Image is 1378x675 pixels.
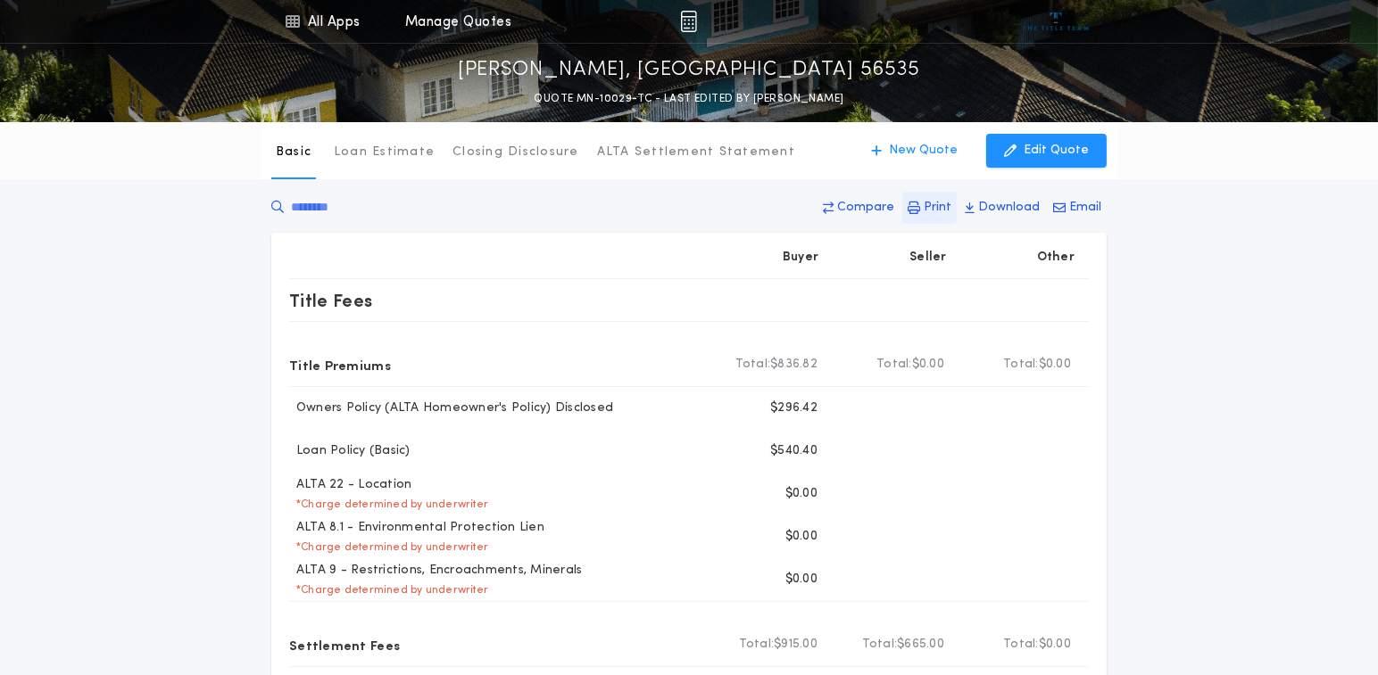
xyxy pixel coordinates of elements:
p: ALTA 8.1 - Environmental Protection Lien [289,519,544,537]
img: img [680,11,697,32]
p: Loan Estimate [334,144,435,161]
p: Loan Policy (Basic) [289,442,411,460]
p: Email [1069,199,1101,217]
p: Owners Policy (ALTA Homeowner's Policy) Disclosed [289,399,613,417]
button: Download [959,192,1045,224]
p: Settlement Fees [289,630,400,659]
p: $0.00 [785,485,818,503]
p: Seller [909,249,947,267]
p: Other [1037,249,1075,267]
span: $836.82 [770,356,818,374]
p: Download [978,199,1040,217]
p: Print [924,199,951,217]
p: QUOTE MN-10029-TC - LAST EDITED BY [PERSON_NAME] [534,90,843,108]
button: Email [1048,192,1107,224]
p: Buyer [783,249,818,267]
img: vs-icon [1023,12,1090,30]
p: $0.00 [785,571,818,589]
p: New Quote [889,142,958,160]
p: * Charge determined by underwriter [289,583,488,597]
b: Total: [876,356,912,374]
p: $296.42 [770,399,818,417]
button: Print [902,192,957,224]
p: Basic [276,144,311,161]
button: Compare [818,192,900,224]
span: $665.00 [897,636,944,654]
b: Total: [735,356,771,374]
p: ALTA 9 - Restrictions, Encroachments, Minerals [289,562,583,580]
p: Title Premiums [289,350,391,379]
p: Edit Quote [1024,142,1089,160]
p: [PERSON_NAME], [GEOGRAPHIC_DATA] 56535 [458,56,920,85]
span: $0.00 [1039,636,1071,654]
button: New Quote [853,134,975,168]
b: Total: [739,636,775,654]
span: $0.00 [912,356,944,374]
p: Title Fees [289,286,373,315]
span: $915.00 [774,636,818,654]
p: Compare [837,199,894,217]
p: * Charge determined by underwriter [289,540,488,555]
b: Total: [1003,356,1039,374]
b: Total: [1003,636,1039,654]
p: * Charge determined by underwriter [289,498,488,512]
span: $0.00 [1039,356,1071,374]
p: Closing Disclosure [452,144,579,161]
p: ALTA Settlement Statement [597,144,795,161]
p: $540.40 [770,442,818,460]
button: Edit Quote [986,134,1107,168]
p: ALTA 22 - Location [289,476,412,494]
p: $0.00 [785,528,818,546]
b: Total: [862,636,898,654]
